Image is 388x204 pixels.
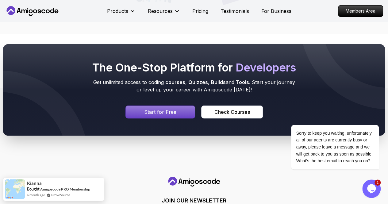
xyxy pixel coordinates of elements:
[27,181,42,186] span: Kianna
[40,187,90,191] a: Amigoscode PRO Membership
[236,61,296,74] span: Developers
[271,69,382,176] iframe: chat widget
[107,7,128,15] p: Products
[5,179,25,199] img: provesource social proof notification image
[148,7,180,20] button: Resources
[91,61,297,74] h2: The One-Stop Platform for
[27,192,45,198] span: a month ago
[214,108,250,116] div: Check Courses
[51,192,70,198] a: ProveSource
[338,6,383,17] p: Members Area
[165,79,185,85] span: courses
[261,7,291,15] a: For Business
[201,106,263,118] a: Courses page
[236,79,249,85] span: Tools
[148,7,173,15] p: Resources
[201,106,263,118] button: Check Courses
[211,79,226,85] span: Builds
[338,5,383,17] a: Members Area
[188,79,208,85] span: Quizzes
[27,187,40,191] span: Bought
[192,7,208,15] a: Pricing
[107,7,136,20] button: Products
[91,79,297,93] p: Get unlimited access to coding , , and . Start your journey or level up your career with Amigosco...
[362,179,382,198] iframe: chat widget
[221,7,249,15] a: Testimonials
[144,108,176,116] p: Start for Free
[125,106,195,118] a: Signin page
